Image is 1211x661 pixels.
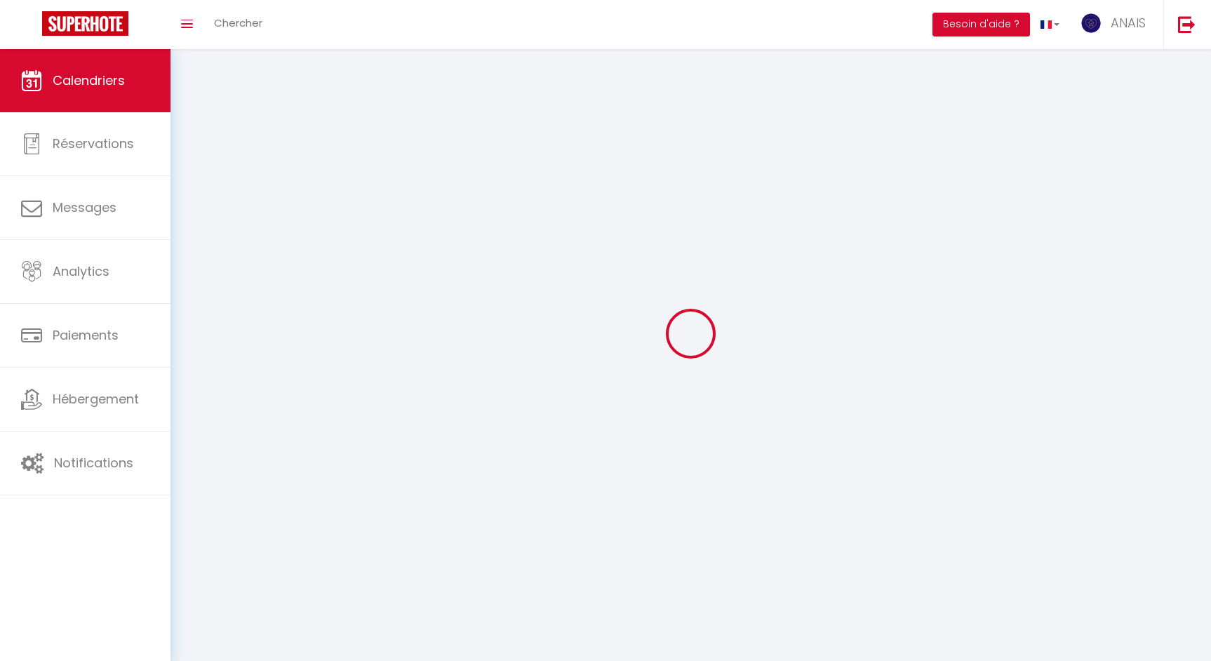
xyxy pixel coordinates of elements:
img: logout [1178,15,1196,33]
span: Messages [53,199,116,216]
img: ... [1080,13,1102,34]
img: Super Booking [42,11,128,36]
span: Chercher [214,15,262,30]
span: Notifications [54,454,133,472]
span: Réservations [53,135,134,152]
span: Analytics [53,262,109,280]
span: ANAIS [1111,14,1146,32]
span: Hébergement [53,390,139,408]
button: Besoin d'aide ? [932,13,1030,36]
span: Paiements [53,326,119,344]
span: Calendriers [53,72,125,89]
